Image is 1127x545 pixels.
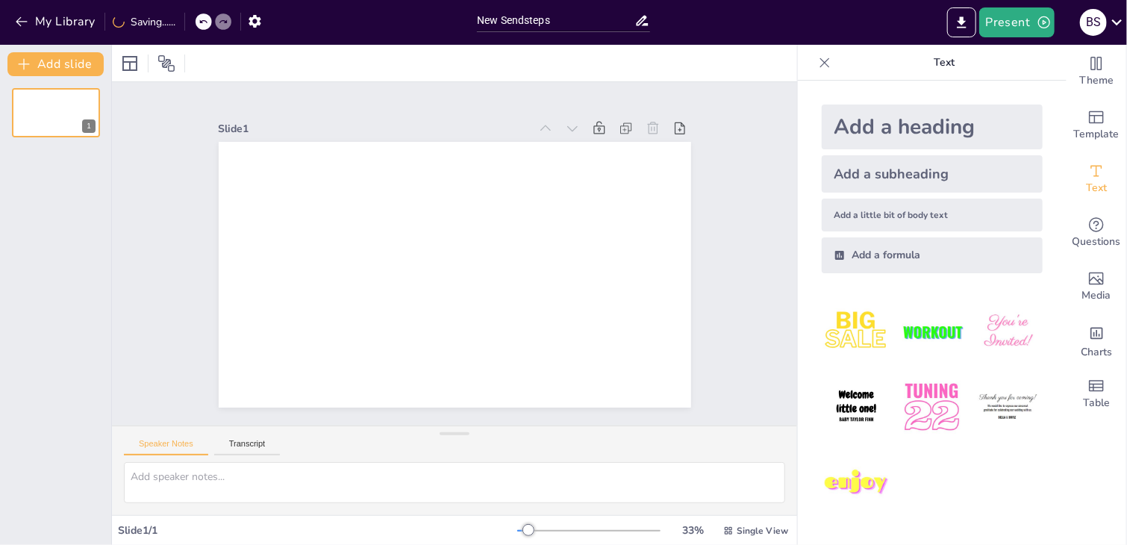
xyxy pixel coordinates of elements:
button: Export to PowerPoint [947,7,976,37]
div: Slide 1 [449,238,725,406]
div: b s [1080,9,1107,36]
span: Questions [1073,234,1121,250]
div: 33 % [675,523,711,538]
div: Add a little bit of body text [822,199,1043,231]
button: Transcript [214,439,281,455]
span: Position [157,54,175,72]
div: Add a table [1067,367,1126,421]
div: Layout [118,52,142,75]
p: Text [837,45,1052,81]
span: Theme [1079,72,1114,89]
div: 1 [82,119,96,133]
div: Add text boxes [1067,152,1126,206]
div: Add a heading [822,105,1043,149]
img: 7.jpeg [822,449,891,518]
button: Add slide [7,52,104,76]
button: Present [979,7,1054,37]
div: Saving...... [113,15,175,29]
button: b s [1080,7,1107,37]
img: 4.jpeg [822,373,891,442]
button: My Library [11,10,102,34]
div: Get real-time input from your audience [1067,206,1126,260]
img: 1.jpeg [822,297,891,367]
span: Table [1083,395,1110,411]
span: Text [1086,180,1107,196]
div: Change the overall theme [1067,45,1126,99]
img: 5.jpeg [897,373,967,442]
span: Charts [1081,344,1112,361]
div: Add a formula [822,237,1043,273]
div: Add images, graphics, shapes or video [1067,260,1126,314]
input: Insert title [477,10,634,31]
div: Slide 1 / 1 [118,523,517,538]
img: 6.jpeg [973,373,1043,442]
span: Media [1082,287,1111,304]
img: 3.jpeg [973,297,1043,367]
img: 2.jpeg [897,297,967,367]
button: Speaker Notes [124,439,208,455]
div: Add ready made slides [1067,99,1126,152]
span: Single View [737,525,788,537]
div: Add charts and graphs [1067,314,1126,367]
div: Add a subheading [822,155,1043,193]
div: 1 [12,88,100,137]
span: Template [1074,126,1120,143]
